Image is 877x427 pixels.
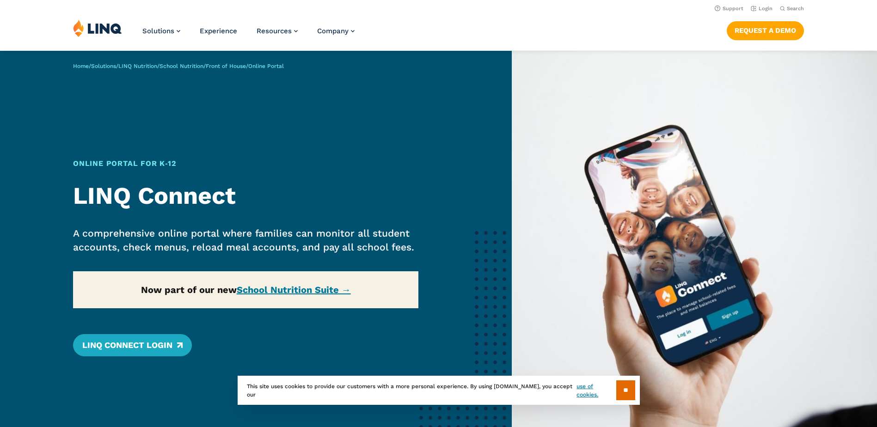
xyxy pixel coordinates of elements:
[73,63,284,69] span: / / / / /
[751,6,773,12] a: Login
[715,6,743,12] a: Support
[576,382,616,399] a: use of cookies.
[237,284,351,295] a: School Nutrition Suite →
[91,63,116,69] a: Solutions
[787,6,804,12] span: Search
[257,27,292,35] span: Resources
[159,63,203,69] a: School Nutrition
[317,27,355,35] a: Company
[727,19,804,40] nav: Button Navigation
[142,27,180,35] a: Solutions
[73,158,418,169] h1: Online Portal for K‑12
[257,27,298,35] a: Resources
[73,19,122,37] img: LINQ | K‑12 Software
[780,5,804,12] button: Open Search Bar
[317,27,349,35] span: Company
[727,21,804,40] a: Request a Demo
[248,63,284,69] span: Online Portal
[118,63,157,69] a: LINQ Nutrition
[206,63,246,69] a: Front of House
[73,63,89,69] a: Home
[142,19,355,50] nav: Primary Navigation
[73,226,418,254] p: A comprehensive online portal where families can monitor all student accounts, check menus, reloa...
[200,27,237,35] a: Experience
[142,27,174,35] span: Solutions
[141,284,351,295] strong: Now part of our new
[238,376,640,405] div: This site uses cookies to provide our customers with a more personal experience. By using [DOMAIN...
[73,182,236,210] strong: LINQ Connect
[73,334,192,356] a: LINQ Connect Login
